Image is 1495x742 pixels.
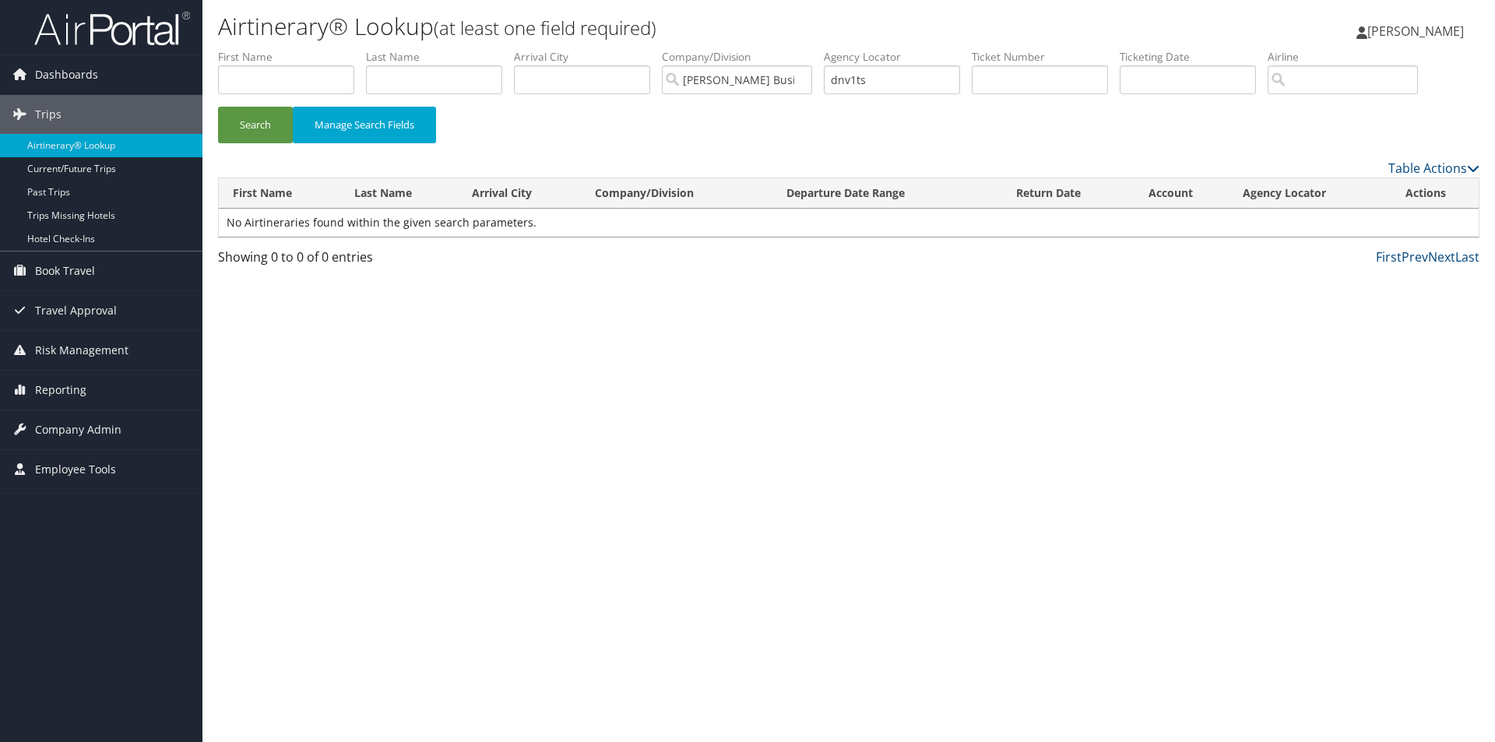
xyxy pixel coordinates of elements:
[824,49,972,65] label: Agency Locator
[1376,248,1402,266] a: First
[34,10,190,47] img: airportal-logo.png
[434,15,656,40] small: (at least one field required)
[972,49,1120,65] label: Ticket Number
[293,107,436,143] button: Manage Search Fields
[1356,8,1479,55] a: [PERSON_NAME]
[1120,49,1268,65] label: Ticketing Date
[219,209,1479,237] td: No Airtineraries found within the given search parameters.
[1402,248,1428,266] a: Prev
[218,10,1059,43] h1: Airtinerary® Lookup
[35,55,98,94] span: Dashboards
[1455,248,1479,266] a: Last
[219,178,340,209] th: First Name: activate to sort column ascending
[35,450,116,489] span: Employee Tools
[218,49,366,65] label: First Name
[35,291,117,330] span: Travel Approval
[366,49,514,65] label: Last Name
[581,178,772,209] th: Company/Division
[1391,178,1479,209] th: Actions
[772,178,1002,209] th: Departure Date Range: activate to sort column ascending
[1428,248,1455,266] a: Next
[1229,178,1391,209] th: Agency Locator: activate to sort column ascending
[1268,49,1430,65] label: Airline
[1002,178,1135,209] th: Return Date: activate to sort column ascending
[1134,178,1229,209] th: Account: activate to sort column ascending
[1388,160,1479,177] a: Table Actions
[514,49,662,65] label: Arrival City
[35,251,95,290] span: Book Travel
[458,178,581,209] th: Arrival City: activate to sort column ascending
[35,95,62,134] span: Trips
[35,331,128,370] span: Risk Management
[35,410,121,449] span: Company Admin
[218,248,516,274] div: Showing 0 to 0 of 0 entries
[35,371,86,410] span: Reporting
[218,107,293,143] button: Search
[340,178,459,209] th: Last Name: activate to sort column ascending
[1367,23,1464,40] span: [PERSON_NAME]
[662,49,824,65] label: Company/Division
